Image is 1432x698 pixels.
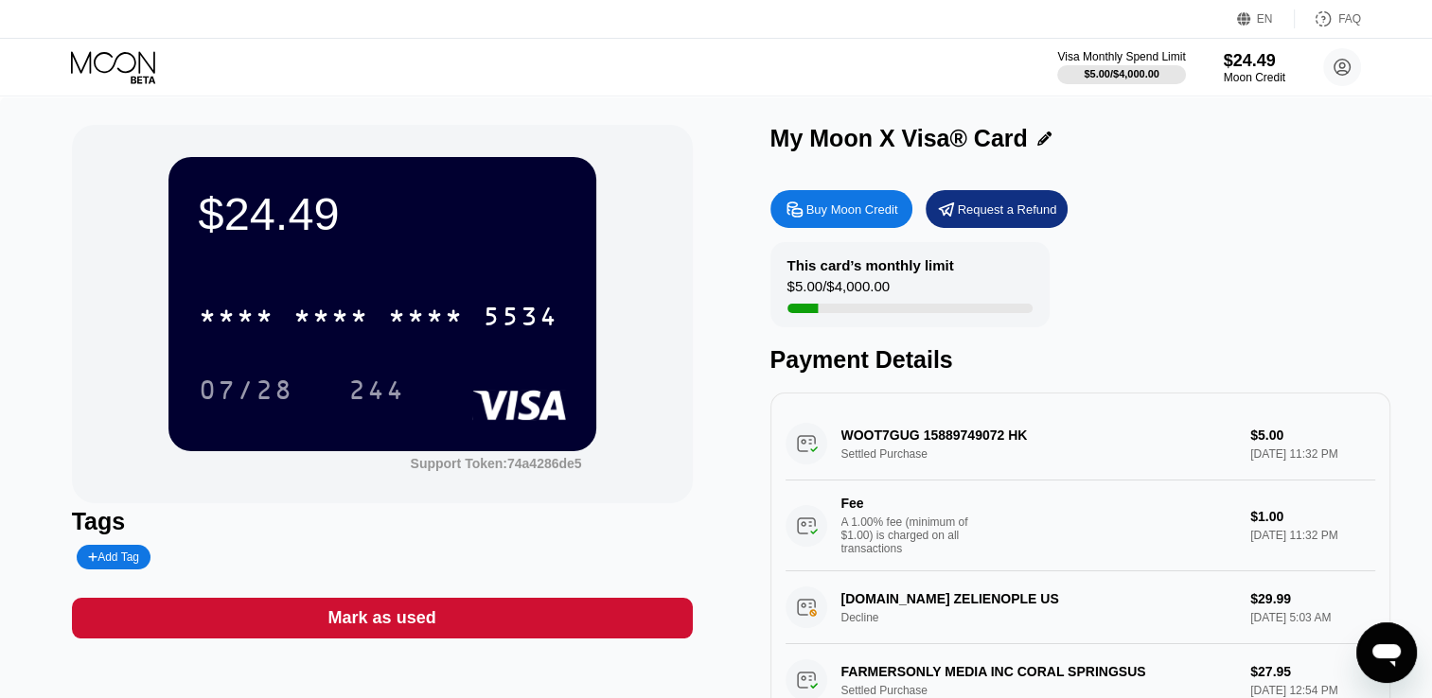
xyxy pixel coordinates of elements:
[1250,529,1375,542] div: [DATE] 11:32 PM
[770,190,912,228] div: Buy Moon Credit
[770,125,1028,152] div: My Moon X Visa® Card
[77,545,150,569] div: Add Tag
[72,508,693,535] div: Tags
[348,377,405,408] div: 244
[1257,12,1273,26] div: EN
[88,550,139,564] div: Add Tag
[1057,50,1185,63] div: Visa Monthly Spend Limit
[328,607,436,629] div: Mark as used
[1250,509,1375,524] div: $1.00
[411,456,582,471] div: Support Token:74a4286de5
[958,201,1057,218] div: Request a Refund
[1224,51,1285,71] div: $24.49
[411,456,582,471] div: Support Token: 74a4286de5
[1338,12,1361,26] div: FAQ
[199,187,566,240] div: $24.49
[841,515,983,555] div: A 1.00% fee (minimum of $1.00) is charged on all transactions
[483,304,558,334] div: 5534
[787,257,954,273] div: This card’s monthly limit
[1295,9,1361,28] div: FAQ
[72,598,693,638] div: Mark as used
[787,278,890,304] div: $5.00 / $4,000.00
[1224,71,1285,84] div: Moon Credit
[806,201,898,218] div: Buy Moon Credit
[1084,68,1159,79] div: $5.00 / $4,000.00
[1057,50,1185,84] div: Visa Monthly Spend Limit$5.00/$4,000.00
[334,366,419,413] div: 244
[1356,622,1417,683] iframe: Button to launch messaging window
[185,366,308,413] div: 07/28
[770,346,1391,374] div: Payment Details
[1237,9,1295,28] div: EN
[841,496,974,511] div: Fee
[199,377,293,408] div: 07/28
[1224,51,1285,84] div: $24.49Moon Credit
[926,190,1068,228] div: Request a Refund
[786,480,1376,571] div: FeeA 1.00% fee (minimum of $1.00) is charged on all transactions$1.00[DATE] 11:32 PM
